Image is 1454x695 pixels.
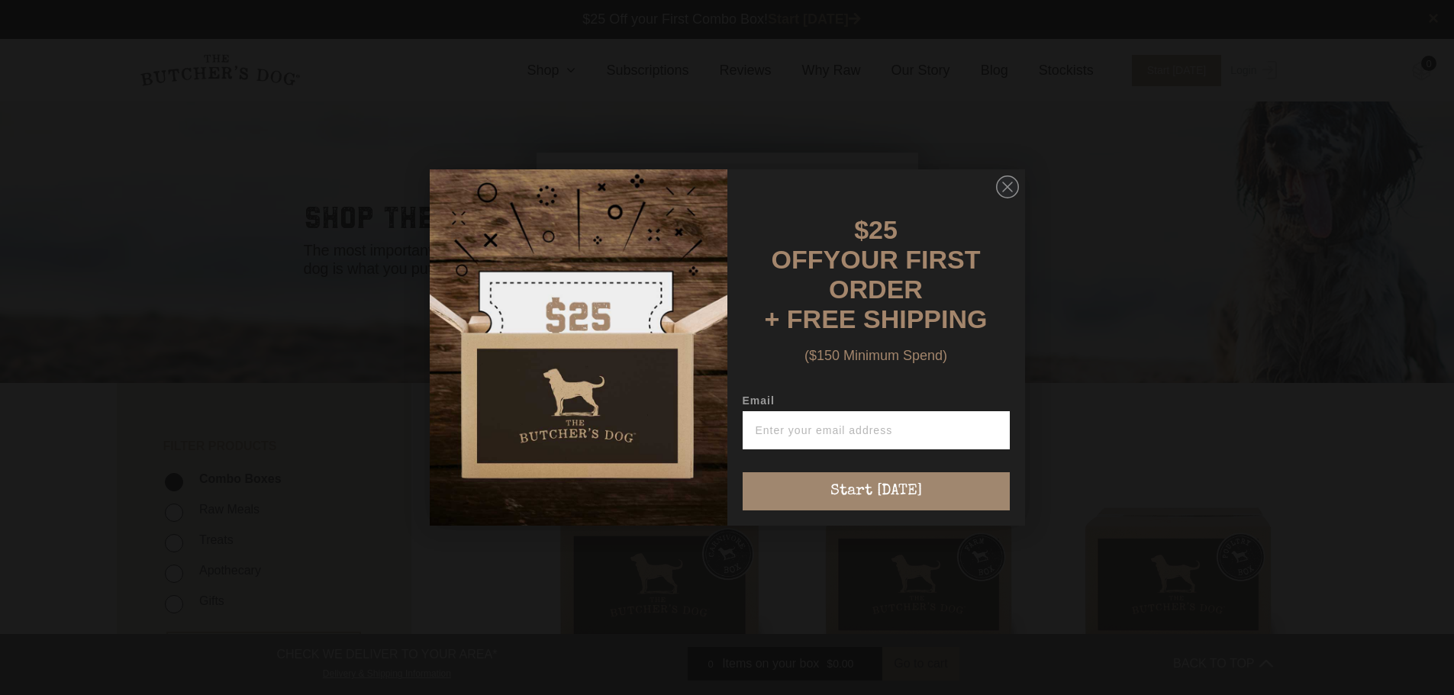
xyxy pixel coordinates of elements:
button: Close dialog [996,175,1019,198]
span: $25 OFF [772,215,898,274]
button: Start [DATE] [743,472,1010,510]
label: Email [743,394,1010,411]
span: ($150 Minimum Spend) [804,348,947,363]
span: YOUR FIRST ORDER + FREE SHIPPING [765,245,988,333]
input: Enter your email address [743,411,1010,449]
img: d0d537dc-5429-4832-8318-9955428ea0a1.jpeg [430,169,727,526]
